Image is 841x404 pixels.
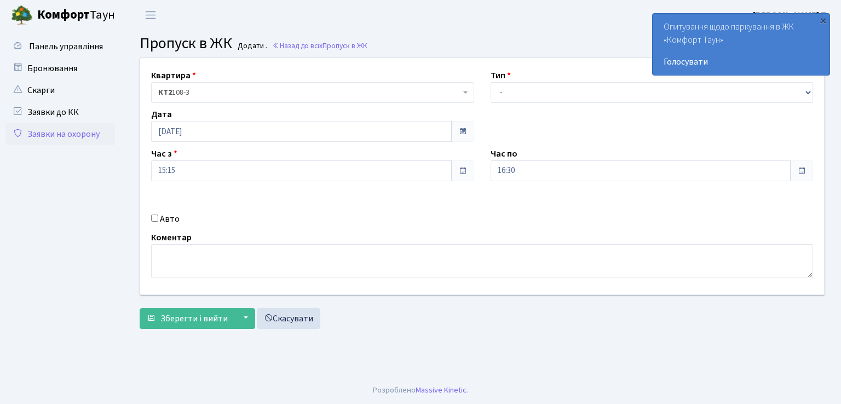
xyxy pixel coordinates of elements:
[664,55,819,68] a: Голосувати
[151,147,177,160] label: Час з
[160,313,228,325] span: Зберегти і вийти
[5,101,115,123] a: Заявки до КК
[753,9,828,21] b: [PERSON_NAME] Т.
[5,123,115,145] a: Заявки на охорону
[140,308,235,329] button: Зберегти і вийти
[491,147,517,160] label: Час по
[37,6,90,24] b: Комфорт
[653,14,830,75] div: Опитування щодо паркування в ЖК «Комфорт Таун»
[137,6,164,24] button: Переключити навігацію
[322,41,367,51] span: Пропуск в ЖК
[817,15,828,26] div: ×
[416,384,466,396] a: Massive Kinetic
[151,108,172,121] label: Дата
[140,32,232,54] span: Пропуск в ЖК
[151,82,474,103] span: <b>КТ2</b>&nbsp;&nbsp;&nbsp;108-3
[37,6,115,25] span: Таун
[5,79,115,101] a: Скарги
[151,231,192,244] label: Коментар
[151,69,196,82] label: Квартира
[5,36,115,57] a: Панель управління
[160,212,180,226] label: Авто
[753,9,828,22] a: [PERSON_NAME] Т.
[158,87,172,98] b: КТ2
[235,42,267,51] small: Додати .
[373,384,468,396] div: Розроблено .
[257,308,320,329] a: Скасувати
[158,87,460,98] span: <b>КТ2</b>&nbsp;&nbsp;&nbsp;108-3
[29,41,103,53] span: Панель управління
[11,4,33,26] img: logo.png
[5,57,115,79] a: Бронювання
[272,41,367,51] a: Назад до всіхПропуск в ЖК
[491,69,511,82] label: Тип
